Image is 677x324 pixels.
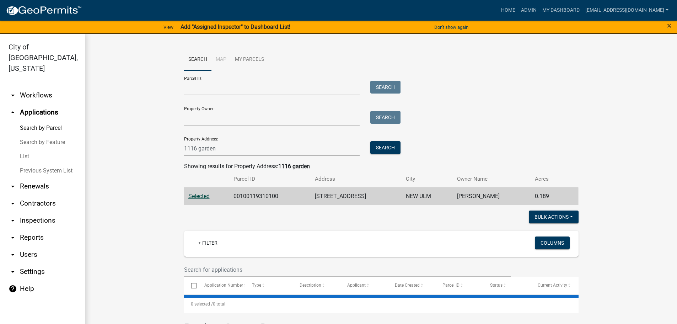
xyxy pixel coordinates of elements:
button: Don't show again [431,21,471,33]
span: Description [300,283,321,288]
i: arrow_drop_down [9,233,17,242]
i: help [9,285,17,293]
a: My Parcels [231,48,268,71]
span: × [667,21,672,31]
datatable-header-cell: Applicant [340,277,388,294]
th: Address [311,171,402,187]
a: My Dashboard [539,4,582,17]
button: Search [370,111,401,124]
a: + Filter [193,237,223,249]
button: Columns [535,237,570,249]
a: Search [184,48,211,71]
button: Search [370,141,401,154]
i: arrow_drop_down [9,216,17,225]
span: Current Activity [538,283,567,288]
span: Applicant [347,283,366,288]
td: NEW ULM [402,187,453,205]
span: Parcel ID [442,283,460,288]
datatable-header-cell: Description [293,277,340,294]
a: View [161,21,176,33]
i: arrow_drop_down [9,91,17,100]
th: Acres [531,171,565,187]
div: 0 total [184,295,579,313]
datatable-header-cell: Current Activity [531,277,579,294]
a: Home [498,4,518,17]
td: [PERSON_NAME] [453,187,531,205]
datatable-header-cell: Select [184,277,198,294]
input: Search for applications [184,262,511,277]
button: Close [667,21,672,30]
span: Date Created [395,283,420,288]
button: Bulk Actions [529,211,579,223]
a: [EMAIL_ADDRESS][DOMAIN_NAME] [582,4,671,17]
datatable-header-cell: Parcel ID [436,277,483,294]
span: Status [490,283,503,288]
a: Admin [518,4,539,17]
a: Selected [188,193,210,200]
th: Owner Name [453,171,531,187]
datatable-header-cell: Date Created [388,277,436,294]
strong: Add "Assigned Inspector" to Dashboard List! [181,23,290,30]
td: 00100119310100 [229,187,310,205]
datatable-header-cell: Application Number [198,277,245,294]
i: arrow_drop_down [9,199,17,208]
datatable-header-cell: Status [483,277,531,294]
td: 0.189 [531,187,565,205]
span: 0 selected / [191,302,213,307]
div: Showing results for Property Address: [184,162,579,171]
i: arrow_drop_down [9,267,17,276]
datatable-header-cell: Type [245,277,293,294]
th: Parcel ID [229,171,310,187]
i: arrow_drop_down [9,182,17,191]
strong: 1116 garden [278,163,310,170]
i: arrow_drop_up [9,108,17,117]
i: arrow_drop_down [9,250,17,259]
button: Search [370,81,401,94]
td: [STREET_ADDRESS] [311,187,402,205]
th: City [402,171,453,187]
span: Application Number [204,283,243,288]
span: Type [252,283,261,288]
